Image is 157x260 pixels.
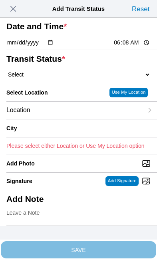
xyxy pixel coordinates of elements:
label: Signature [6,178,32,184]
ion-label: Transit Status [6,54,147,64]
ion-button: Reset [130,2,151,15]
span: Location [6,107,30,114]
label: Select Location [6,89,48,96]
ion-button: Add Signature [105,176,139,186]
ion-label: Date and Time [6,22,147,31]
ion-button: Use My Location [109,88,148,97]
ion-label: Add Note [6,194,147,204]
ion-text: Please select either Location or Use My Location option [6,143,145,149]
ion-label: City [6,125,78,131]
